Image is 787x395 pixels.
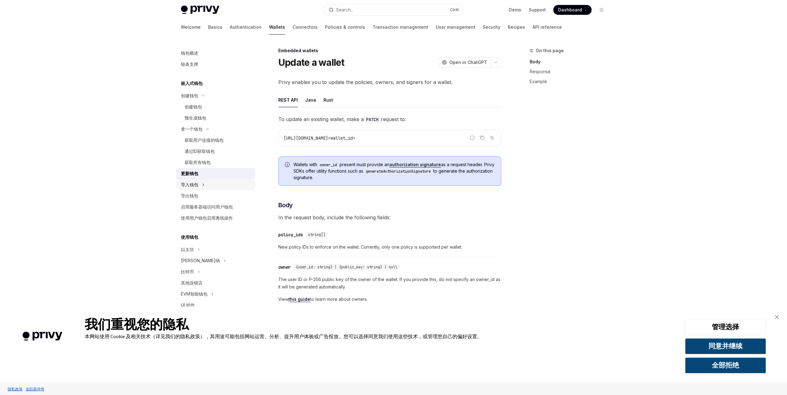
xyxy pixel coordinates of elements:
span: Body [278,201,293,209]
font: 比特币 [181,269,194,274]
font: 使用钱包 [181,234,198,240]
img: light logo [181,6,219,14]
div: Embedded wallets [278,48,501,54]
button: 切换 Solana 部分 [176,255,255,266]
a: this guide [289,296,310,302]
font: 追踪器详情 [26,387,44,391]
font: [PERSON_NAME]纳 [181,258,220,263]
font: 创建钱包 [181,93,198,98]
font: 同意并继续 [708,342,742,350]
span: Ctrl K [450,7,459,12]
a: 通过ID获取钱包 [176,146,255,157]
font: 使用用户钱包启用离线操作 [181,215,233,221]
span: On this page [536,47,564,54]
a: Body [530,57,611,67]
code: PATCH [364,116,381,123]
h1: Update a wallet [278,57,344,68]
code: generateAuthorizationSignature [363,168,433,174]
a: Response [530,67,611,77]
a: Demo [509,7,521,13]
img: 关闭横幅 [775,315,779,319]
img: 公司徽标 [9,323,75,350]
font: 钱包概述 [181,50,198,56]
font: 预生成钱包 [185,115,206,120]
button: 切换 EVM 智能钱包部分 [176,288,255,300]
font: 隐私政策 [8,387,23,391]
span: string[] [308,232,325,237]
a: Dashboard [553,5,592,15]
font: 启用服务器端访问用户钱包 [181,204,233,209]
a: 钱包概述 [176,48,255,59]
font: 以太坊 [181,247,194,252]
div: REST API [278,93,298,107]
button: 同意并继续 [685,338,766,354]
code: owner_id [317,162,340,168]
a: 关闭横幅 [771,311,783,323]
font: 嵌入式钱包 [181,81,203,86]
font: 导出钱包 [181,193,198,198]
a: authorization signature [389,162,441,167]
font: UI 组件 [181,302,195,308]
button: Report incorrect code [468,134,476,142]
button: Open search [324,4,463,15]
span: {user_id: string} | {public_key: string} | null [296,265,397,270]
span: [URL][DOMAIN_NAME]<wallet_id> [284,135,355,141]
font: EVM智能钱包 [181,291,207,296]
button: Copy the contents from the code block [478,134,486,142]
font: 链条支撑 [181,61,198,67]
a: Recipes [508,20,525,35]
button: 切换比特币部分 [176,266,255,277]
button: 切换导入钱包部分 [176,179,255,190]
button: 全部拒绝 [685,357,766,373]
font: 本网站使用 Cookie 及相关技术（详见我们的隐私政策），其用途可能包括网站运营、分析、提升用户体验或广告投放。您可以选择同意我们使用这些技术，或管理您自己的偏好设置。 [85,333,482,339]
span: The user ID or P-256 public key of the owner of the wallet. If you provide this, do not specify a... [278,276,501,291]
button: Open in ChatGPT [438,57,491,68]
a: 隐私政策 [6,384,24,394]
span: Privy enables you to update the policies, owners, and signers for a wallet. [278,78,501,86]
div: Search... [336,6,353,14]
a: Connectors [293,20,318,35]
div: owner [278,264,291,270]
button: 切换创建钱包部分 [176,90,255,101]
span: Wallets with present must provide an as a request header. Privy SDKs offer utility functions such... [293,162,495,181]
div: Rust [323,93,333,107]
button: 切换获取钱包部分 [176,124,255,135]
a: UI 组件 [176,300,255,311]
a: 获取用户连接的钱包 [176,135,255,146]
font: 更新钱包 [181,171,198,176]
font: 导入钱包 [181,182,198,187]
font: 全部拒绝 [712,361,739,369]
button: Ask AI [488,134,496,142]
a: 使用用户钱包启用离线操作 [176,212,255,224]
font: 创建钱包 [185,104,202,109]
a: 获取所有钱包 [176,157,255,168]
font: 通过ID获取钱包 [185,149,215,154]
font: 我们重视您的隐私 [85,316,189,332]
a: Authentication [230,20,262,35]
a: 其他连锁店 [176,277,255,288]
a: User management [436,20,475,35]
svg: Info [285,162,291,168]
a: 启用服务器端访问用户钱包 [176,201,255,212]
a: 预生成钱包 [176,112,255,124]
font: 管理选择 [712,322,739,331]
font: 其他连锁店 [181,280,203,285]
span: New policy IDs to enforce on the wallet. Currently, only one policy is supported per wallet. [278,243,501,251]
a: 导出钱包 [176,190,255,201]
span: View to learn more about owners. [278,296,501,303]
a: Policies & controls [325,20,365,35]
a: Support [529,7,546,13]
a: Example [530,77,611,86]
span: In the request body, include the following fields: [278,213,501,222]
a: API reference [533,20,562,35]
span: To update an existing wallet, make a request to: [278,115,501,124]
a: 创建钱包 [176,101,255,112]
span: Dashboard [558,7,582,13]
a: Wallets [269,20,285,35]
button: 管理选择 [685,319,766,335]
font: 获取所有钱包 [185,160,211,165]
a: Security [483,20,500,35]
span: Open in ChatGPT [449,59,487,65]
button: 切换以太坊部分 [176,244,255,255]
button: Toggle dark mode [597,5,606,15]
